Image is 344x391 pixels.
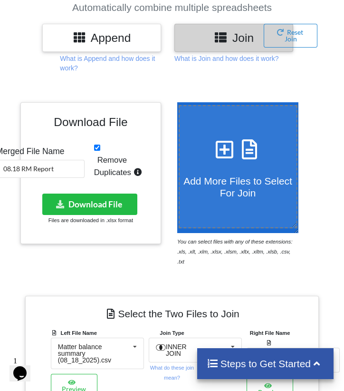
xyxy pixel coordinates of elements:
[32,303,312,324] h4: Select the Two Files to Join
[94,156,131,177] span: Remove Duplicates
[207,358,324,370] h4: Steps to Get Started
[174,54,278,63] p: What is Join and how does it work?
[58,343,130,363] div: Matter balance summary (08_18_2025).csv
[42,194,137,215] button: Download File
[150,365,194,381] small: What do these join mean?
[28,109,154,138] h3: Download File
[160,330,184,336] b: Join Type
[60,54,161,73] p: What is Append and how does it work?
[177,239,293,264] i: You can select files with any of these extensions: .xls, .xlt, .xlm, .xlsx, .xlsm, .xltx, .xltm, ...
[264,24,317,48] button: Reset Join
[61,330,97,336] b: Left File Name
[182,31,286,45] h3: Join
[166,343,187,357] span: INNER JOIN
[10,353,40,381] iframe: chat widget
[183,176,292,198] span: Add More Files to Select For Join
[250,330,290,346] b: Right File Name
[49,31,154,45] h3: Append
[48,217,133,223] small: Files are downloaded in .xlsx format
